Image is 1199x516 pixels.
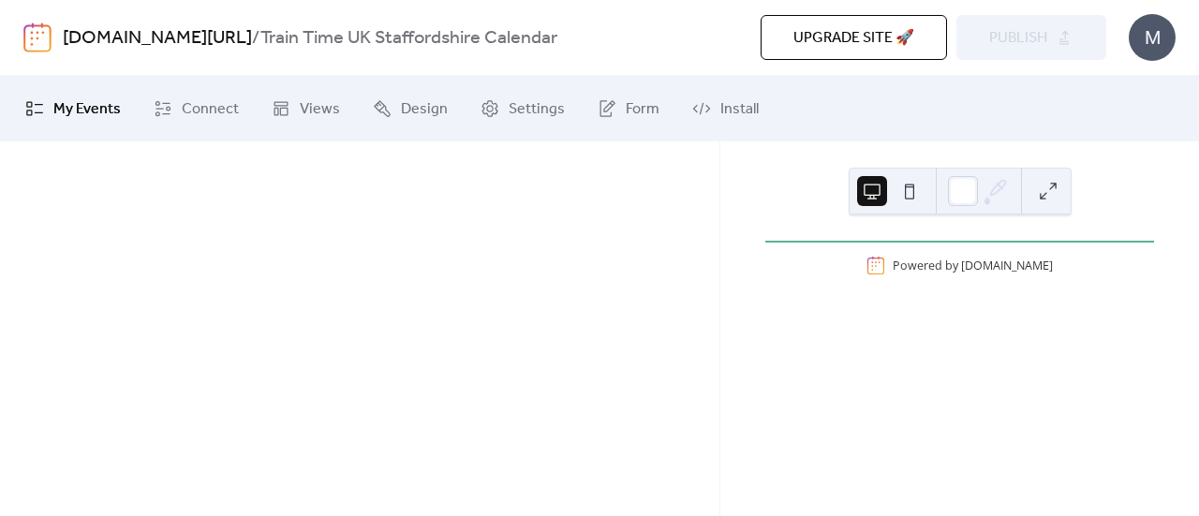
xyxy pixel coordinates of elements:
[466,83,579,134] a: Settings
[260,21,557,56] b: Train Time UK Staffordshire Calendar
[584,83,674,134] a: Form
[252,21,260,56] b: /
[761,15,947,60] button: Upgrade site 🚀
[53,98,121,121] span: My Events
[893,258,1053,273] div: Powered by
[182,98,239,121] span: Connect
[793,27,914,50] span: Upgrade site 🚀
[961,258,1053,273] a: [DOMAIN_NAME]
[359,83,462,134] a: Design
[258,83,354,134] a: Views
[300,98,340,121] span: Views
[626,98,659,121] span: Form
[140,83,253,134] a: Connect
[11,83,135,134] a: My Events
[678,83,773,134] a: Install
[509,98,565,121] span: Settings
[23,22,52,52] img: logo
[401,98,448,121] span: Design
[720,98,759,121] span: Install
[1129,14,1176,61] div: M
[63,21,252,56] a: [DOMAIN_NAME][URL]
